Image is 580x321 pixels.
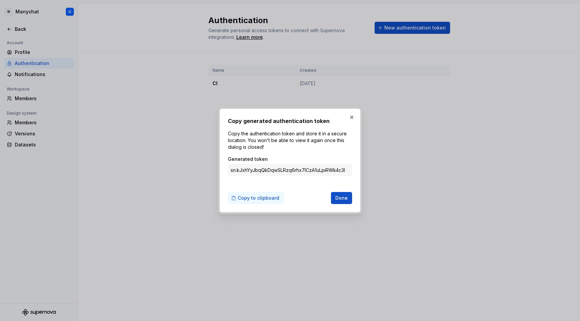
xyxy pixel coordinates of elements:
[228,192,284,204] button: Copy to clipboard
[238,195,279,201] span: Copy to clipboard
[228,117,352,125] h2: Copy generated authentication token
[228,130,352,150] p: Copy the authentication token and store it in a secure location. You won't be able to view it aga...
[335,195,348,201] span: Done
[331,192,352,204] button: Done
[228,156,268,163] label: Generated token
